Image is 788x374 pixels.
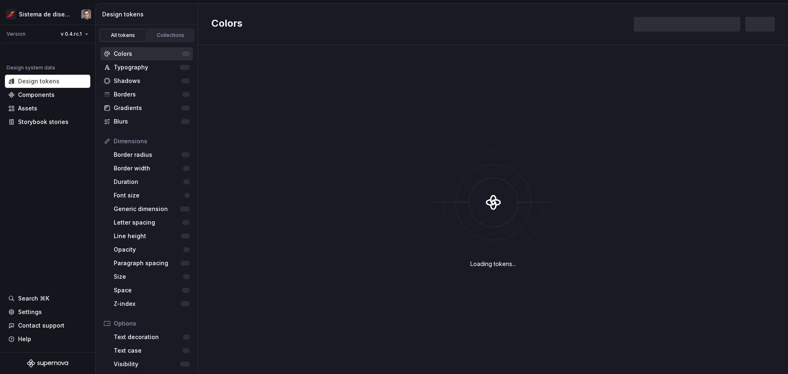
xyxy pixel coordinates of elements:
[114,259,181,267] div: Paragraph spacing
[114,117,181,126] div: Blurs
[110,243,193,256] a: Opacity
[114,151,181,159] div: Border radius
[18,104,37,112] div: Assets
[102,10,195,18] div: Design tokens
[101,101,193,115] a: Gradients
[18,118,69,126] div: Storybook stories
[114,104,181,112] div: Gradients
[110,148,193,161] a: Border radius
[110,330,193,344] a: Text decoration
[19,10,71,18] div: Sistema de diseño Iberia
[5,305,90,319] a: Settings
[110,297,193,310] a: Z-index
[110,358,193,371] a: Visibility
[101,47,193,60] a: Colors
[114,246,183,254] div: Opacity
[211,17,243,32] h2: Colors
[114,273,183,281] div: Size
[114,63,180,71] div: Typography
[114,333,183,341] div: Text decoration
[18,77,60,85] div: Design tokens
[5,292,90,305] button: Search ⌘K
[110,257,193,270] a: Paragraph spacing
[114,164,183,172] div: Border width
[5,115,90,128] a: Storybook stories
[101,88,193,101] a: Borders
[61,31,82,37] span: v 0.4.rc.1
[101,61,193,74] a: Typography
[114,50,182,58] div: Colors
[18,308,42,316] div: Settings
[114,286,182,294] div: Space
[6,9,16,19] img: 55604660-494d-44a9-beb2-692398e9940a.png
[114,205,180,213] div: Generic dimension
[114,319,190,328] div: Options
[2,5,94,23] button: Sistema de diseño IberiaJulio Reyes
[110,229,193,243] a: Line height
[5,333,90,346] button: Help
[7,64,55,71] div: Design system data
[18,335,31,343] div: Help
[18,91,55,99] div: Components
[110,270,193,283] a: Size
[18,294,49,303] div: Search ⌘K
[5,102,90,115] a: Assets
[7,31,25,37] div: Version
[103,32,144,39] div: All tokens
[5,319,90,332] button: Contact support
[57,28,92,40] button: v 0.4.rc.1
[101,115,193,128] a: Blurs
[114,232,181,240] div: Line height
[110,202,193,216] a: Generic dimension
[114,178,183,186] div: Duration
[114,137,190,145] div: Dimensions
[110,344,193,357] a: Text case
[110,175,193,188] a: Duration
[114,90,182,99] div: Borders
[110,284,193,297] a: Space
[5,75,90,88] a: Design tokens
[110,162,193,175] a: Border width
[5,88,90,101] a: Components
[114,218,182,227] div: Letter spacing
[114,300,181,308] div: Z-index
[114,77,181,85] div: Shadows
[110,216,193,229] a: Letter spacing
[114,360,180,368] div: Visibility
[470,260,516,268] div: Loading tokens...
[18,321,64,330] div: Contact support
[114,346,183,355] div: Text case
[101,74,193,87] a: Shadows
[27,359,68,367] svg: Supernova Logo
[150,32,191,39] div: Collections
[114,191,185,200] div: Font size
[110,189,193,202] a: Font size
[81,9,91,19] img: Julio Reyes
